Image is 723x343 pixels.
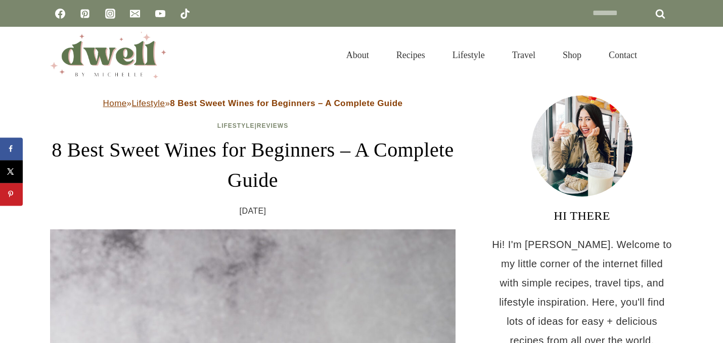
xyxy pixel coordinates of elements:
[217,122,288,129] span: |
[50,4,70,24] a: Facebook
[125,4,145,24] a: Email
[103,99,403,108] span: » »
[50,32,166,78] img: DWELL by michelle
[333,37,383,73] a: About
[656,46,673,64] button: View Search Form
[439,37,499,73] a: Lifestyle
[175,4,195,24] a: TikTok
[491,207,673,225] h3: HI THERE
[595,37,651,73] a: Contact
[240,204,266,219] time: [DATE]
[100,4,120,24] a: Instagram
[103,99,127,108] a: Home
[150,4,170,24] a: YouTube
[257,122,288,129] a: Reviews
[75,4,95,24] a: Pinterest
[50,135,456,195] h1: 8 Best Sweet Wines for Beginners – A Complete Guide
[383,37,439,73] a: Recipes
[499,37,549,73] a: Travel
[333,37,651,73] nav: Primary Navigation
[217,122,255,129] a: Lifestyle
[170,99,402,108] strong: 8 Best Sweet Wines for Beginners – A Complete Guide
[549,37,595,73] a: Shop
[131,99,165,108] a: Lifestyle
